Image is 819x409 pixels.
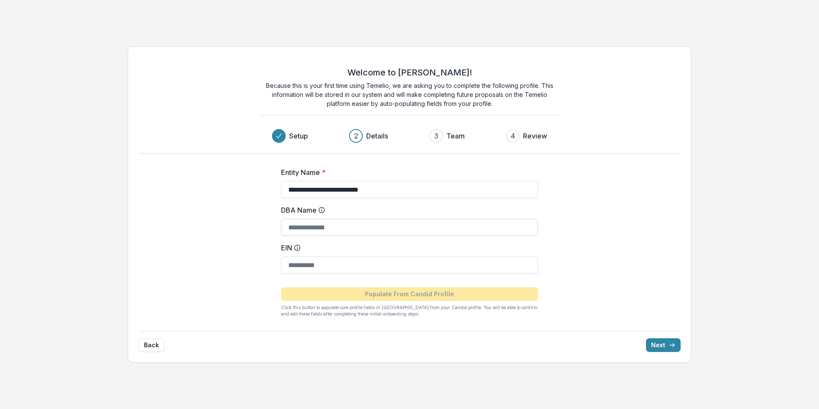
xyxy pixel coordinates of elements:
label: EIN [281,243,533,253]
p: Click this button to populate core profile fields in [GEOGRAPHIC_DATA] from your Candid profile. ... [281,304,538,317]
button: Back [138,338,164,352]
label: DBA Name [281,205,533,215]
div: 3 [434,131,438,141]
div: 4 [511,131,515,141]
h3: Setup [289,131,308,141]
button: Next [646,338,681,352]
div: 2 [354,131,358,141]
p: Because this is your first time using Temelio, we are asking you to complete the following profil... [260,81,559,108]
h3: Review [523,131,547,141]
h3: Details [366,131,388,141]
button: Populate From Candid Profile [281,287,538,301]
h2: Welcome to [PERSON_NAME]! [347,67,472,78]
div: Progress [272,129,547,143]
label: Entity Name [281,167,533,177]
h3: Team [446,131,465,141]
